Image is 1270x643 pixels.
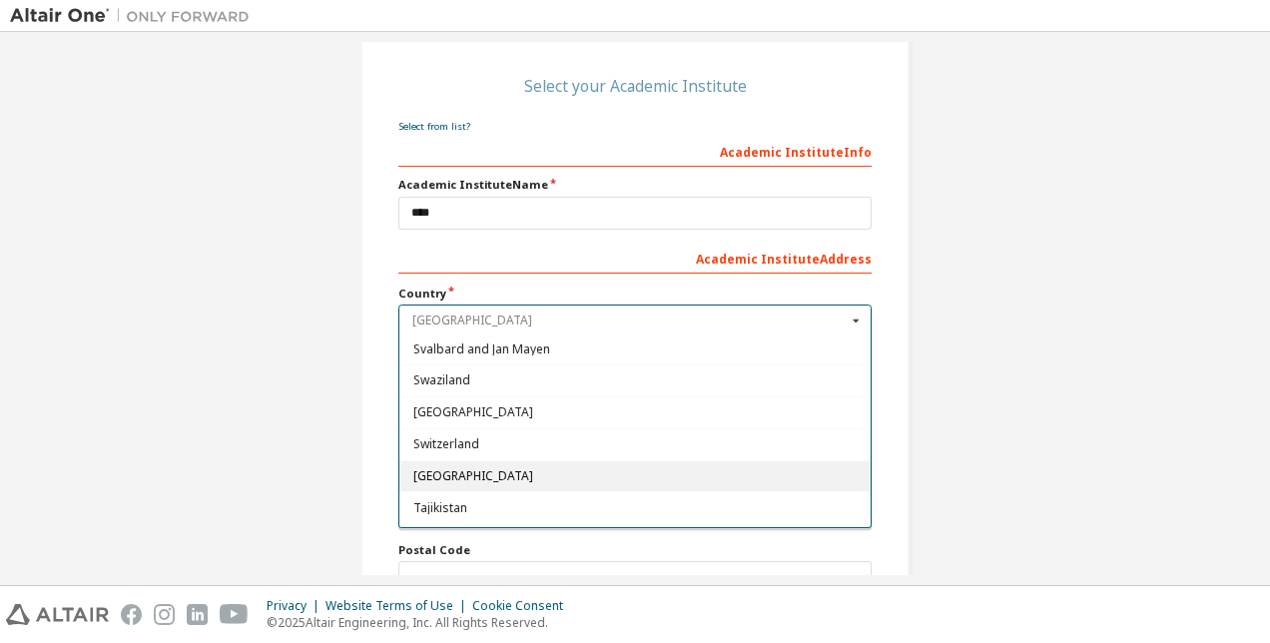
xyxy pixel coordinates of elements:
[398,542,872,558] label: Postal Code
[154,604,175,625] img: instagram.svg
[398,286,872,302] label: Country
[10,6,260,26] img: Altair One
[413,406,858,418] span: [GEOGRAPHIC_DATA]
[398,120,470,133] a: Select from list?
[121,604,142,625] img: facebook.svg
[187,604,208,625] img: linkedin.svg
[413,342,858,354] span: Svalbard and Jan Mayen
[413,374,858,386] span: Swaziland
[413,470,858,482] span: [GEOGRAPHIC_DATA]
[524,80,747,92] div: Select your Academic Institute
[472,598,575,614] div: Cookie Consent
[220,604,249,625] img: youtube.svg
[398,177,872,193] label: Academic Institute Name
[325,598,472,614] div: Website Terms of Use
[267,598,325,614] div: Privacy
[398,135,872,167] div: Academic Institute Info
[6,604,109,625] img: altair_logo.svg
[267,614,575,631] p: © 2025 Altair Engineering, Inc. All Rights Reserved.
[413,438,858,450] span: Switzerland
[398,242,872,274] div: Academic Institute Address
[413,502,858,514] span: Tajikistan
